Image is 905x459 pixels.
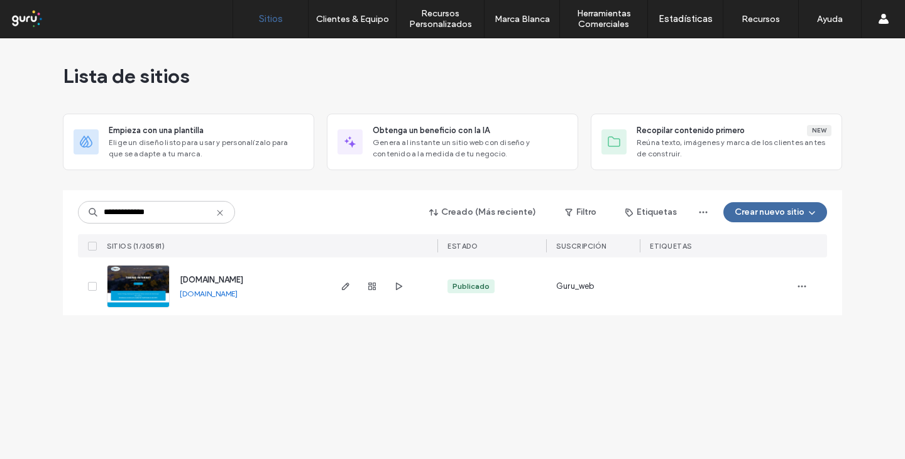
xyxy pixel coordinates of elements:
[591,114,842,170] div: Recopilar contenido primeroNewReúna texto, imágenes y marca de los clientes antes de construir.
[27,9,62,20] span: Ayuda
[552,202,609,222] button: Filtro
[817,14,843,24] label: Ayuda
[807,125,831,136] div: New
[316,14,389,24] label: Clientes & Equipo
[560,8,647,30] label: Herramientas Comerciales
[452,281,490,292] div: Publicado
[659,13,713,24] label: Estadísticas
[180,275,243,284] a: [DOMAIN_NAME]
[723,202,827,222] button: Crear nuevo sitio
[109,137,304,159] span: Elige un diseño listo para usar y personalízalo para que se adapte a tu marca.
[742,14,780,24] label: Recursos
[63,114,314,170] div: Empieza con una plantillaElige un diseño listo para usar y personalízalo para que se adapte a tu ...
[650,242,692,251] span: ETIQUETAS
[180,289,238,298] a: [DOMAIN_NAME]
[397,8,484,30] label: Recursos Personalizados
[109,124,204,137] span: Empieza con una plantilla
[373,137,568,159] span: Genera al instante un sitio web con diseño y contenido a la medida de tu negocio.
[495,14,550,24] label: Marca Blanca
[373,124,490,137] span: Obtenga un beneficio con la IA
[556,242,606,251] span: Suscripción
[614,202,688,222] button: Etiquetas
[637,124,745,137] span: Recopilar contenido primero
[107,242,165,251] span: SITIOS (1/30581)
[556,280,595,293] span: Guru_web
[327,114,578,170] div: Obtenga un beneficio con la IAGenera al instante un sitio web con diseño y contenido a la medida ...
[259,13,283,24] label: Sitios
[447,242,478,251] span: ESTADO
[63,63,190,89] span: Lista de sitios
[419,202,547,222] button: Creado (Más reciente)
[637,137,831,159] span: Reúna texto, imágenes y marca de los clientes antes de construir.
